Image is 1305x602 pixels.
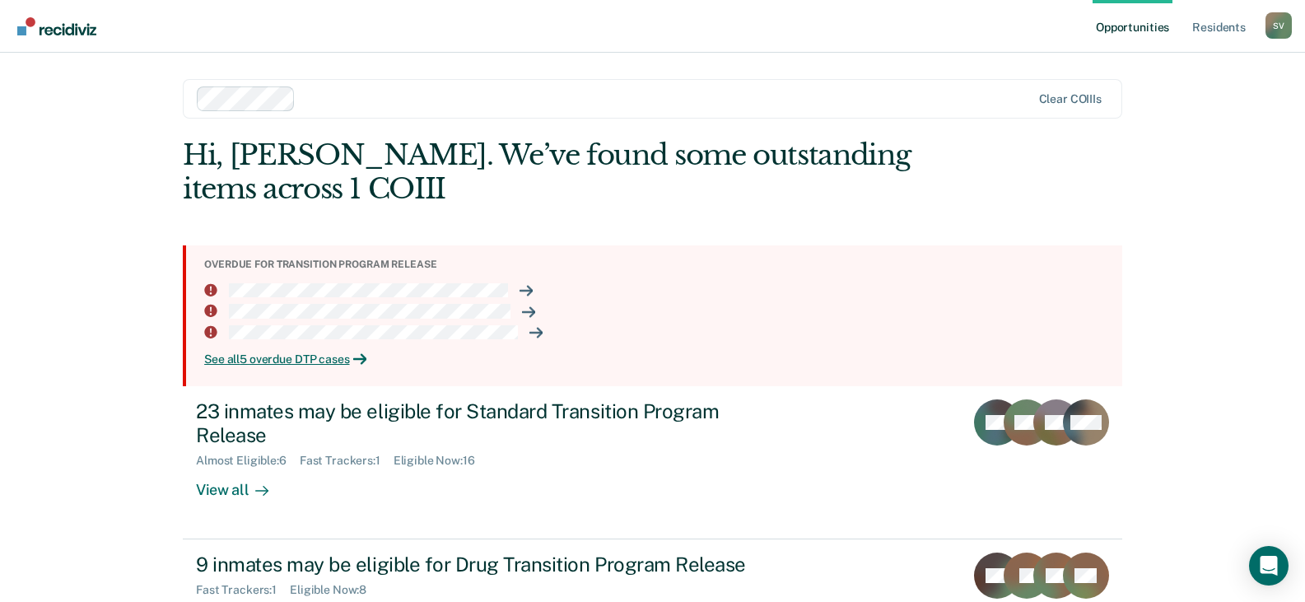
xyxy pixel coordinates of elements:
[183,138,934,206] div: Hi, [PERSON_NAME]. We’ve found some outstanding items across 1 COIII
[204,352,1109,366] div: See all 5 overdue DTP cases
[183,386,1122,539] a: 23 inmates may be eligible for Standard Transition Program ReleaseAlmost Eligible:6Fast Trackers:...
[204,352,1109,366] a: See all5 overdue DTP cases
[1249,546,1289,586] div: Open Intercom Messenger
[1265,12,1292,39] div: S V
[394,454,488,468] div: Eligible Now : 16
[300,454,394,468] div: Fast Trackers : 1
[17,17,96,35] img: Recidiviz
[290,583,380,597] div: Eligible Now : 8
[1265,12,1292,39] button: Profile dropdown button
[196,467,288,499] div: View all
[1039,92,1102,106] div: Clear COIIIs
[196,583,290,597] div: Fast Trackers : 1
[196,553,774,576] div: 9 inmates may be eligible for Drug Transition Program Release
[196,399,774,447] div: 23 inmates may be eligible for Standard Transition Program Release
[196,454,300,468] div: Almost Eligible : 6
[204,259,1109,270] div: Overdue for transition program release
